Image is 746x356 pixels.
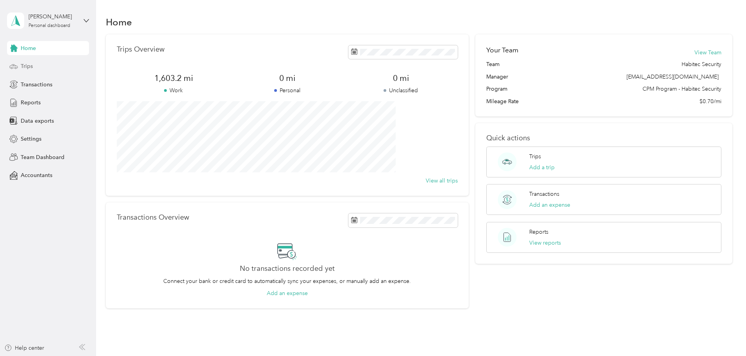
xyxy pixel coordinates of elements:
span: Manager [486,73,508,81]
button: View all trips [426,177,458,185]
button: Add an expense [529,201,570,209]
div: Personal dashboard [29,23,70,28]
span: CPM Program - Habitec Security [642,85,721,93]
span: Team [486,60,500,68]
span: Team Dashboard [21,153,64,161]
span: Accountants [21,171,52,179]
span: Habitec Security [682,60,721,68]
button: Add a trip [529,163,555,172]
button: Help center [4,344,44,352]
h1: Home [106,18,132,26]
button: View Team [694,48,721,57]
span: $0.70/mi [700,97,721,106]
p: Personal [230,86,344,95]
span: 1,603.2 mi [117,73,230,84]
span: Home [21,44,36,52]
span: Mileage Rate [486,97,519,106]
iframe: Everlance-gr Chat Button Frame [702,312,746,356]
span: [EMAIL_ADDRESS][DOMAIN_NAME] [626,73,719,80]
p: Quick actions [486,134,721,142]
span: Program [486,85,507,93]
span: Trips [21,62,33,70]
button: View reports [529,239,561,247]
h2: No transactions recorded yet [240,265,335,273]
p: Transactions Overview [117,213,189,222]
p: Work [117,86,230,95]
span: Reports [21,98,41,107]
p: Reports [529,228,548,236]
p: Trips Overview [117,45,164,54]
span: Data exports [21,117,54,125]
span: Transactions [21,81,52,89]
h2: Your Team [486,45,518,55]
p: Transactions [529,190,559,198]
button: Add an expense [267,289,308,297]
p: Connect your bank or credit card to automatically sync your expenses, or manually add an expense. [163,277,411,285]
span: 0 mi [230,73,344,84]
span: 0 mi [344,73,458,84]
p: Trips [529,152,541,161]
p: Unclassified [344,86,458,95]
span: Settings [21,135,41,143]
div: [PERSON_NAME] [29,13,77,21]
